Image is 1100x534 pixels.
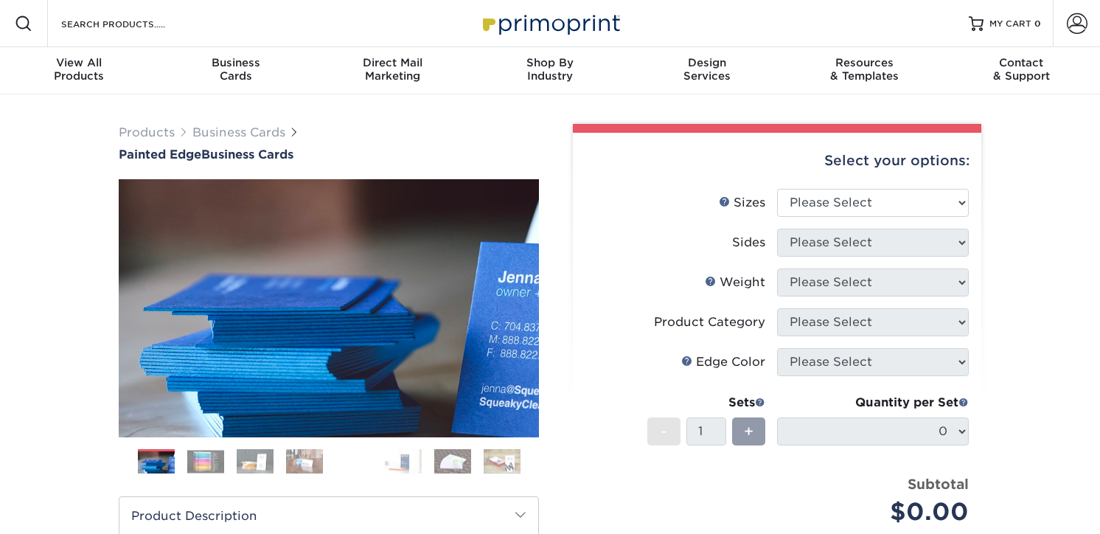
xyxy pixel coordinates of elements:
div: Marketing [314,56,471,83]
div: Product Category [654,313,765,331]
div: Sets [647,394,765,412]
div: Cards [157,56,314,83]
div: Sizes [719,194,765,212]
span: Shop By [471,56,628,69]
div: Select your options: [585,133,970,189]
div: & Templates [786,56,943,83]
span: 0 [1034,18,1041,29]
span: + [744,420,753,443]
span: Painted Edge [119,148,201,162]
img: Business Cards 01 [138,444,175,481]
a: Direct MailMarketing [314,47,471,94]
a: BusinessCards [157,47,314,94]
img: Business Cards 07 [434,448,471,474]
img: Primoprint [476,7,624,39]
input: SEARCH PRODUCTS..... [60,15,203,32]
strong: Subtotal [908,476,969,492]
div: Industry [471,56,628,83]
a: DesignServices [629,47,786,94]
span: MY CART [989,18,1031,30]
a: Painted EdgeBusiness Cards [119,148,539,162]
a: Resources& Templates [786,47,943,94]
img: Business Cards 06 [385,448,422,474]
img: Business Cards 08 [484,448,521,474]
div: Weight [705,274,765,291]
a: Business Cards [192,125,285,139]
span: Design [629,56,786,69]
div: Quantity per Set [777,394,969,412]
img: Painted Edge 01 [119,98,539,519]
span: Business [157,56,314,69]
div: $0.00 [788,494,969,530]
img: Business Cards 04 [286,448,323,474]
a: Products [119,125,175,139]
a: Contact& Support [943,47,1100,94]
span: - [661,420,667,443]
span: Resources [786,56,943,69]
h1: Business Cards [119,148,539,162]
div: & Support [943,56,1100,83]
div: Services [629,56,786,83]
a: Shop ByIndustry [471,47,628,94]
div: Edge Color [681,353,765,371]
img: Business Cards 02 [187,450,224,473]
div: Sides [732,234,765,252]
img: Business Cards 05 [335,443,372,480]
img: Business Cards 03 [237,448,274,474]
span: Contact [943,56,1100,69]
span: Direct Mail [314,56,471,69]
